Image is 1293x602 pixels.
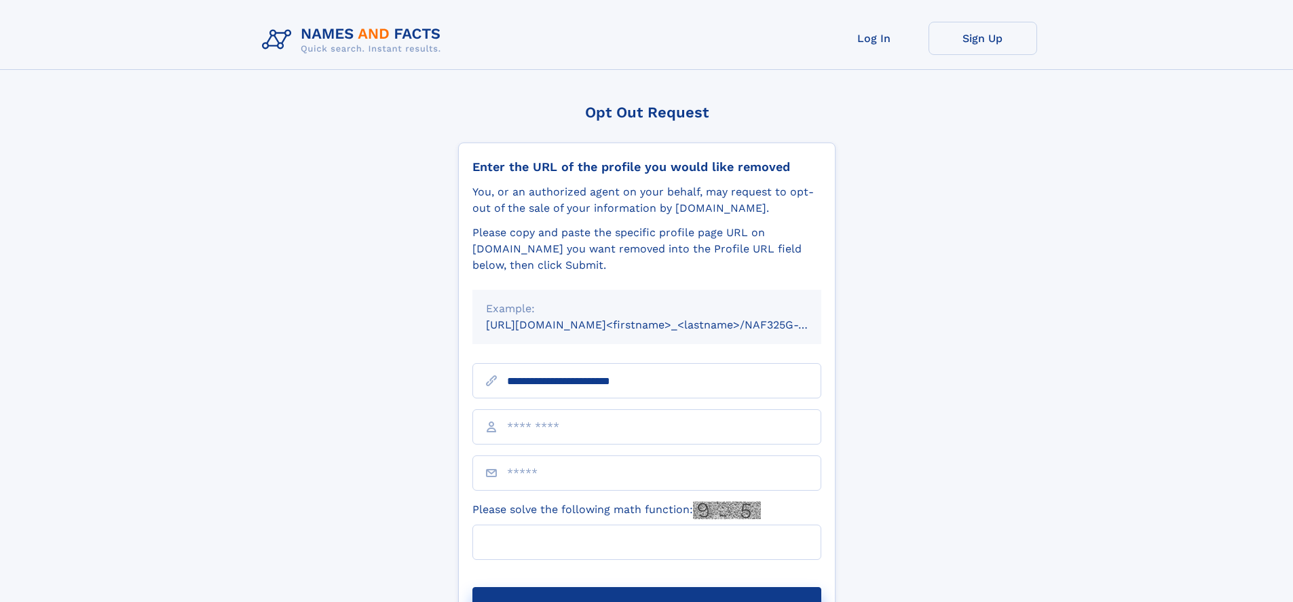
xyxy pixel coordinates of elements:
div: Opt Out Request [458,104,836,121]
div: Enter the URL of the profile you would like removed [472,159,821,174]
div: Please copy and paste the specific profile page URL on [DOMAIN_NAME] you want removed into the Pr... [472,225,821,274]
a: Log In [820,22,929,55]
small: [URL][DOMAIN_NAME]<firstname>_<lastname>/NAF325G-xxxxxxxx [486,318,847,331]
label: Please solve the following math function: [472,502,761,519]
img: Logo Names and Facts [257,22,452,58]
div: Example: [486,301,808,317]
div: You, or an authorized agent on your behalf, may request to opt-out of the sale of your informatio... [472,184,821,217]
a: Sign Up [929,22,1037,55]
